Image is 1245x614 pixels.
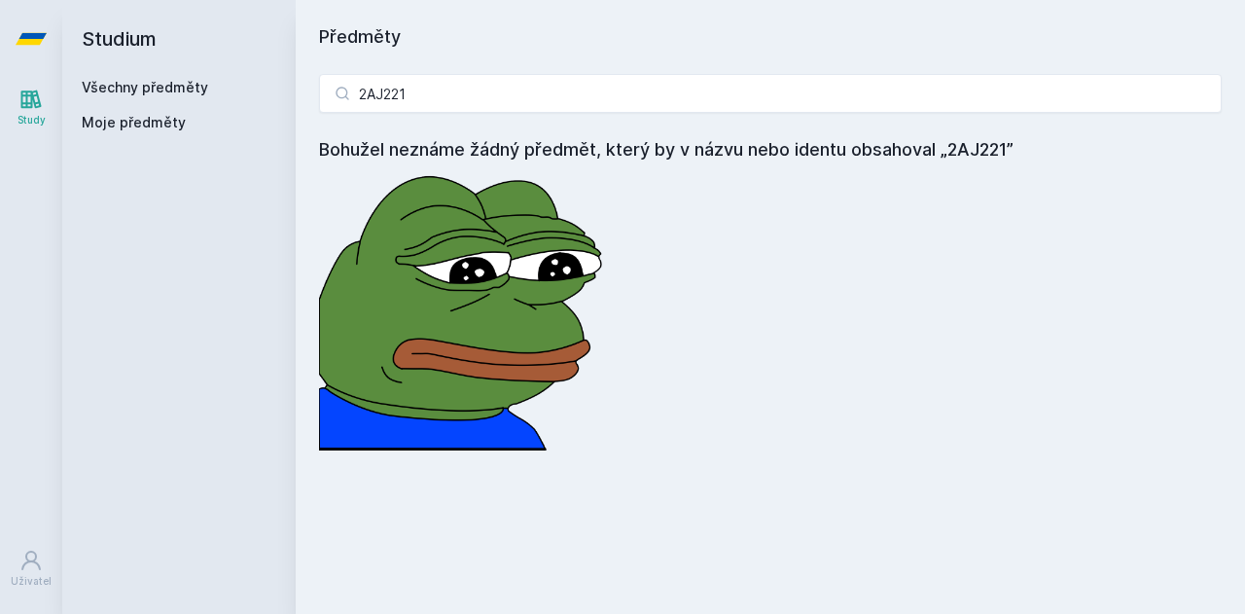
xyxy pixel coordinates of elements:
[4,78,58,137] a: Study
[4,539,58,598] a: Uživatel
[18,113,46,127] div: Study
[82,113,186,132] span: Moje předměty
[82,79,208,95] a: Všechny předměty
[11,574,52,589] div: Uživatel
[319,163,611,451] img: error_picture.png
[319,136,1222,163] h4: Bohužel neznáme žádný předmět, který by v názvu nebo identu obsahoval „2AJ221”
[319,74,1222,113] input: Název nebo ident předmětu…
[319,23,1222,51] h1: Předměty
